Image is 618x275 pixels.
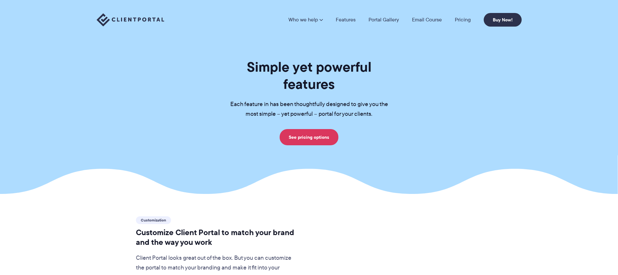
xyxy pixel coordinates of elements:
[136,228,300,247] h2: Customize Client Portal to match your brand and the way you work
[280,129,338,145] a: See pricing options
[484,13,522,27] a: Buy Now!
[336,17,356,22] a: Features
[136,216,171,224] span: Customization
[455,17,471,22] a: Pricing
[412,17,442,22] a: Email Course
[220,100,398,119] p: Each feature in has been thoughtfully designed to give you the most simple – yet powerful – porta...
[369,17,399,22] a: Portal Gallery
[220,58,398,93] h1: Simple yet powerful features
[288,17,323,22] a: Who we help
